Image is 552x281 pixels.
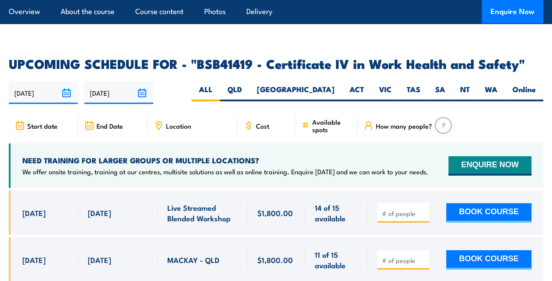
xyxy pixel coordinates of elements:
span: 14 of 15 available [315,202,358,223]
input: To date [84,82,153,104]
button: BOOK COURSE [446,250,531,270]
span: How many people? [376,122,432,130]
span: Live Streamed Blended Workshop [167,202,238,223]
label: SA [428,84,453,101]
input: # of people [382,209,426,218]
label: Online [505,84,543,101]
input: From date [9,82,78,104]
span: $1,800.00 [257,208,293,218]
label: ACT [342,84,372,101]
span: 11 of 15 available [315,249,358,270]
span: Location [166,122,191,130]
span: End Date [97,122,123,130]
span: [DATE] [88,255,111,265]
label: ALL [191,84,220,101]
span: [DATE] [22,255,46,265]
span: [DATE] [88,208,111,218]
h4: NEED TRAINING FOR LARGER GROUPS OR MULTIPLE LOCATIONS? [22,155,428,165]
h2: UPCOMING SCHEDULE FOR - "BSB41419 - Certificate IV in Work Health and Safety" [9,58,543,69]
span: Start date [27,122,58,130]
input: # of people [382,256,426,265]
button: ENQUIRE NOW [448,156,531,176]
label: TAS [399,84,428,101]
span: Available spots [312,118,351,133]
label: QLD [220,84,249,101]
button: BOOK COURSE [446,203,531,223]
label: VIC [372,84,399,101]
label: [GEOGRAPHIC_DATA] [249,84,342,101]
label: WA [477,84,505,101]
label: NT [453,84,477,101]
p: We offer onsite training, training at our centres, multisite solutions as well as online training... [22,167,428,176]
span: $1,800.00 [257,255,293,265]
span: [DATE] [22,208,46,218]
span: MACKAY - QLD [167,255,220,265]
span: Cost [256,122,269,130]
